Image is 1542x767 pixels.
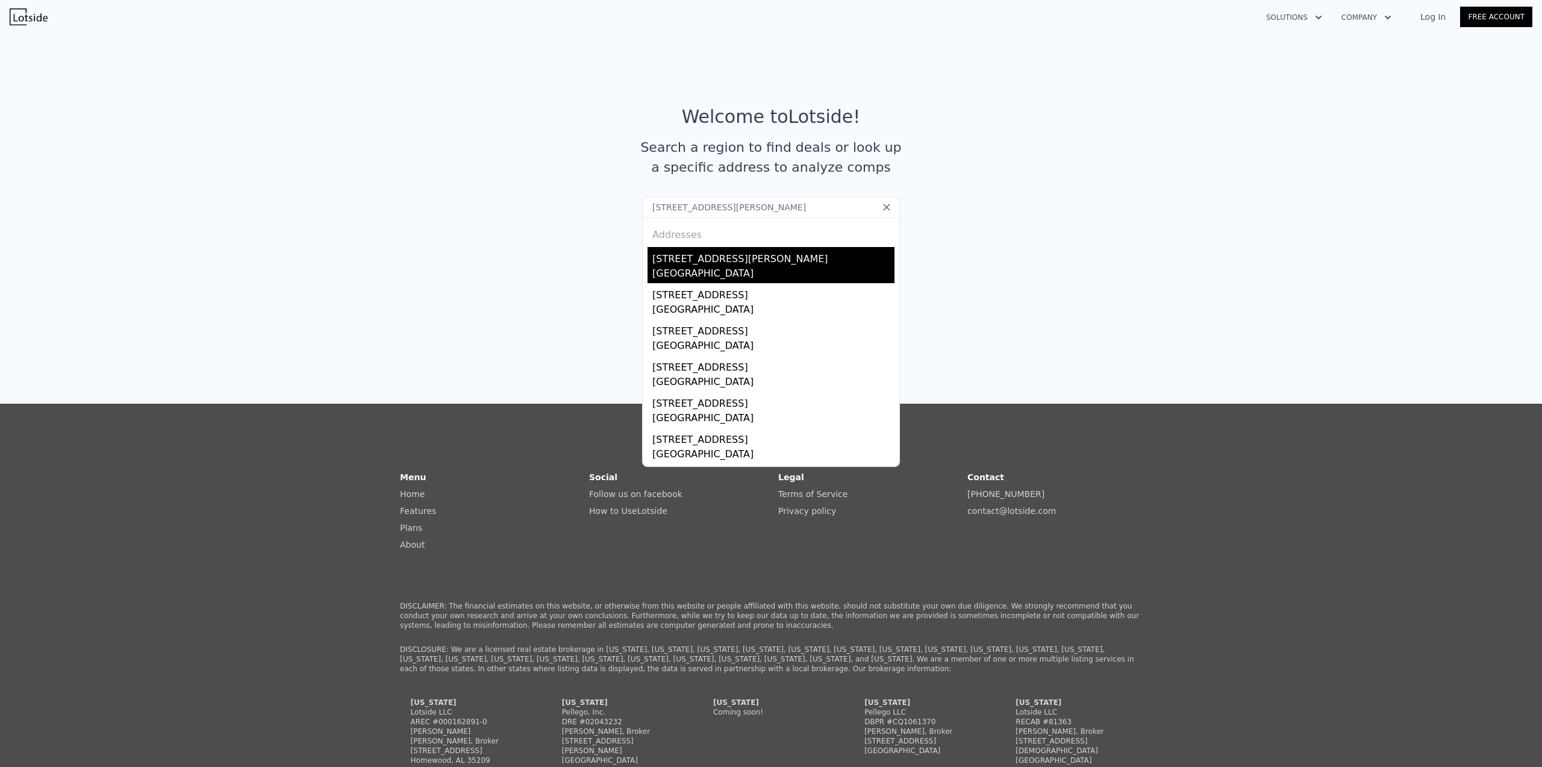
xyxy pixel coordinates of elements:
[778,489,847,499] a: Terms of Service
[864,736,980,746] div: [STREET_ADDRESS]
[562,727,678,736] div: [PERSON_NAME], Broker
[967,506,1056,516] a: contact@lotside.com
[411,707,526,717] div: Lotside LLC
[562,707,678,717] div: Pellego, Inc.
[562,717,678,727] div: DRE #02043232
[652,375,894,392] div: [GEOGRAPHIC_DATA]
[1016,717,1131,727] div: RECAB #81363
[652,283,894,302] div: [STREET_ADDRESS]
[411,727,526,746] div: [PERSON_NAME] [PERSON_NAME], Broker
[682,106,861,128] div: Welcome to Lotside !
[411,717,526,727] div: AREC #000162891-0
[864,717,980,727] div: DBPR #CQ1061370
[562,698,678,707] div: [US_STATE]
[1016,736,1131,756] div: [STREET_ADDRESS][DEMOGRAPHIC_DATA]
[652,411,894,428] div: [GEOGRAPHIC_DATA]
[562,756,678,765] div: [GEOGRAPHIC_DATA]
[652,319,894,339] div: [STREET_ADDRESS]
[864,746,980,756] div: [GEOGRAPHIC_DATA]
[411,746,526,756] div: [STREET_ADDRESS]
[400,489,425,499] a: Home
[864,698,980,707] div: [US_STATE]
[713,707,829,717] div: Coming soon!
[652,355,894,375] div: [STREET_ADDRESS]
[652,392,894,411] div: [STREET_ADDRESS]
[400,472,426,482] strong: Menu
[400,645,1142,674] p: DISCLOSURE: We are a licensed real estate brokerage in [US_STATE], [US_STATE], [US_STATE], [US_ST...
[642,196,900,218] input: Search an address or region...
[400,540,425,549] a: About
[400,601,1142,630] p: DISCLAIMER: The financial estimates on this website, or otherwise from this website or people aff...
[400,523,422,533] a: Plans
[648,218,894,247] div: Addresses
[10,8,48,25] img: Lotside
[562,736,678,756] div: [STREET_ADDRESS][PERSON_NAME]
[1256,7,1332,28] button: Solutions
[778,472,804,482] strong: Legal
[652,447,894,464] div: [GEOGRAPHIC_DATA]
[652,339,894,355] div: [GEOGRAPHIC_DATA]
[1016,707,1131,717] div: Lotside LLC
[652,247,894,266] div: [STREET_ADDRESS][PERSON_NAME]
[589,489,682,499] a: Follow us on facebook
[778,506,836,516] a: Privacy policy
[713,698,829,707] div: [US_STATE]
[1016,698,1131,707] div: [US_STATE]
[652,428,894,447] div: [STREET_ADDRESS]
[967,472,1004,482] strong: Contact
[589,472,617,482] strong: Social
[1332,7,1401,28] button: Company
[864,707,980,717] div: Pellego LLC
[411,698,526,707] div: [US_STATE]
[1016,727,1131,736] div: [PERSON_NAME], Broker
[652,464,894,483] div: [STREET_ADDRESS]
[652,302,894,319] div: [GEOGRAPHIC_DATA]
[967,489,1044,499] a: [PHONE_NUMBER]
[652,266,894,283] div: [GEOGRAPHIC_DATA]
[400,506,436,516] a: Features
[864,727,980,736] div: [PERSON_NAME], Broker
[1460,7,1532,27] a: Free Account
[1016,756,1131,765] div: [GEOGRAPHIC_DATA]
[1406,11,1460,23] a: Log In
[589,506,667,516] a: How to UseLotside
[636,137,906,177] div: Search a region to find deals or look up a specific address to analyze comps
[411,756,526,765] div: Homewood, AL 35209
